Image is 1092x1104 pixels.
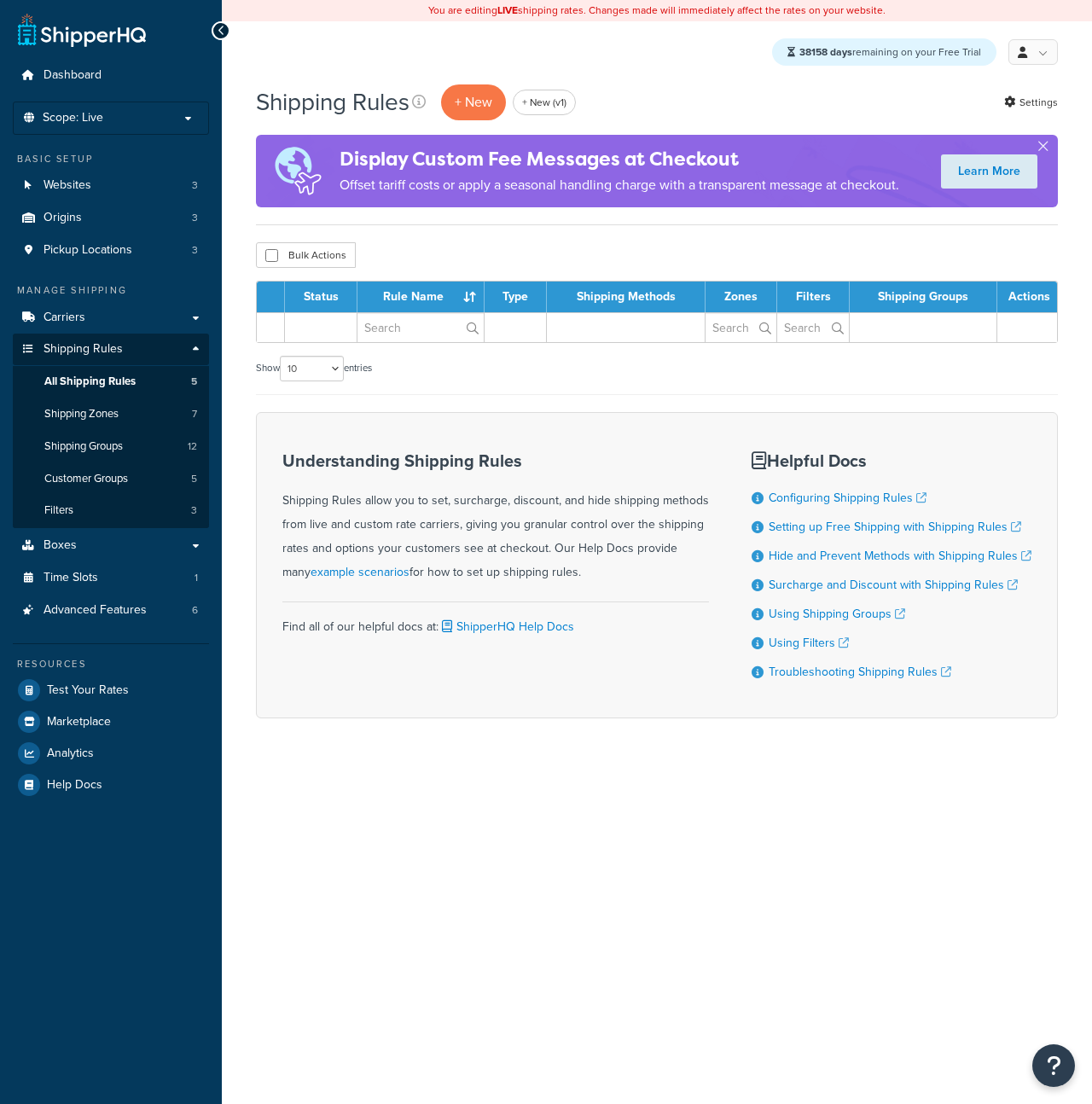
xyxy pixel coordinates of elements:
[13,431,209,462] li: Shipping Groups
[13,398,209,430] a: Shipping Zones 7
[44,603,147,618] span: Advanced Features
[256,135,340,207] img: duties-banner-06bc72dcb5fe05cb3f9472aba00be2ae8eb53ab6f0d8bb03d382ba314ac3c341.png
[13,152,209,166] div: Basic Setup
[769,489,926,507] a: Configuring Shipping Rules
[13,398,209,430] li: Shipping Zones
[47,715,111,729] span: Marketplace
[13,530,209,561] a: Boxes
[44,178,91,193] span: Websites
[13,463,209,495] a: Customer Groups 5
[13,302,209,334] li: Carriers
[192,603,198,618] span: 6
[44,68,102,83] span: Dashboard
[13,366,209,398] a: All Shipping Rules 5
[439,618,574,636] a: ShipperHQ Help Docs
[13,334,209,365] a: Shipping Rules
[13,706,209,737] a: Marketplace
[47,683,129,698] span: Test Your Rates
[13,170,209,201] li: Websites
[44,472,128,486] span: Customer Groups
[13,738,209,769] li: Analytics
[706,282,777,312] th: Zones
[282,451,709,470] h3: Understanding Shipping Rules
[13,495,209,526] a: Filters 3
[13,60,209,91] a: Dashboard
[769,518,1021,536] a: Setting up Free Shipping with Shipping Rules
[13,562,209,594] a: Time Slots 1
[513,90,576,115] a: + New (v1)
[18,13,146,47] a: ShipperHQ Home
[997,282,1057,312] th: Actions
[13,334,209,528] li: Shipping Rules
[44,311,85,325] span: Carriers
[13,366,209,398] li: All Shipping Rules
[280,356,344,381] select: Showentries
[256,356,372,381] label: Show entries
[256,242,356,268] button: Bulk Actions
[13,657,209,671] div: Resources
[44,571,98,585] span: Time Slots
[13,562,209,594] li: Time Slots
[13,235,209,266] li: Pickup Locations
[191,375,197,389] span: 5
[191,503,197,518] span: 3
[13,202,209,234] li: Origins
[256,85,409,119] h1: Shipping Rules
[13,463,209,495] li: Customer Groups
[769,605,905,623] a: Using Shipping Groups
[13,431,209,462] a: Shipping Groups 12
[191,472,197,486] span: 5
[777,282,850,312] th: Filters
[188,439,197,454] span: 12
[195,571,198,585] span: 1
[941,154,1037,189] a: Learn More
[44,211,82,225] span: Origins
[799,44,852,60] strong: 38158 days
[44,375,136,389] span: All Shipping Rules
[769,634,849,652] a: Using Filters
[13,675,209,706] a: Test Your Rates
[777,313,849,342] input: Search
[192,407,197,421] span: 7
[44,342,123,357] span: Shipping Rules
[1032,1044,1075,1087] button: Open Resource Center
[357,313,484,342] input: Search
[44,407,119,421] span: Shipping Zones
[485,282,547,312] th: Type
[192,211,198,225] span: 3
[706,313,776,342] input: Search
[47,778,102,793] span: Help Docs
[772,38,996,66] div: remaining on your Free Trial
[44,503,73,518] span: Filters
[285,282,357,312] th: Status
[13,495,209,526] li: Filters
[13,770,209,800] li: Help Docs
[769,576,1018,594] a: Surcharge and Discount with Shipping Rules
[850,282,997,312] th: Shipping Groups
[311,563,409,581] a: example scenarios
[13,235,209,266] a: Pickup Locations 3
[282,601,709,639] div: Find all of our helpful docs at:
[44,538,77,553] span: Boxes
[769,547,1031,565] a: Hide and Prevent Methods with Shipping Rules
[340,145,899,173] h4: Display Custom Fee Messages at Checkout
[13,283,209,298] div: Manage Shipping
[547,282,706,312] th: Shipping Methods
[769,663,951,681] a: Troubleshooting Shipping Rules
[44,243,132,258] span: Pickup Locations
[340,173,899,197] p: Offset tariff costs or apply a seasonal handling charge with a transparent message at checkout.
[13,595,209,626] a: Advanced Features 6
[13,202,209,234] a: Origins 3
[43,111,103,125] span: Scope: Live
[44,439,123,454] span: Shipping Groups
[441,84,506,119] p: + New
[47,747,94,761] span: Analytics
[1004,90,1058,114] a: Settings
[192,178,198,193] span: 3
[357,282,485,312] th: Rule Name
[752,451,1031,470] h3: Helpful Docs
